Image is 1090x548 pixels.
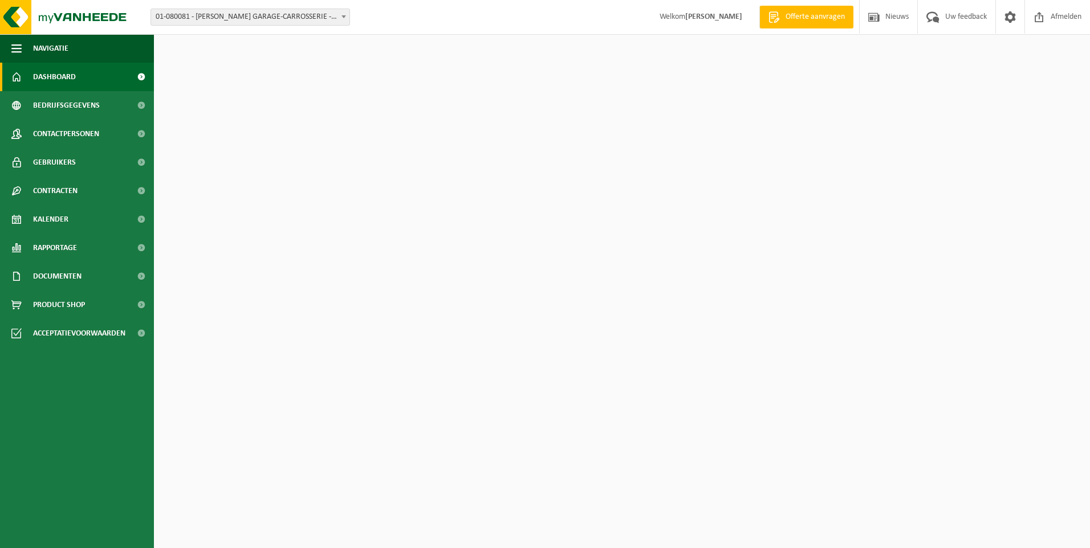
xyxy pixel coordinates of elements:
span: Product Shop [33,291,85,319]
strong: [PERSON_NAME] [685,13,742,21]
span: Gebruikers [33,148,76,177]
span: Bedrijfsgegevens [33,91,100,120]
span: 01-080081 - R. VYNCKIER GARAGE-CARROSSERIE - ROESELARE [151,9,350,26]
span: Contactpersonen [33,120,99,148]
span: Dashboard [33,63,76,91]
span: Acceptatievoorwaarden [33,319,125,347]
span: 01-080081 - R. VYNCKIER GARAGE-CARROSSERIE - ROESELARE [151,9,349,25]
span: Rapportage [33,234,77,262]
span: Contracten [33,177,78,205]
span: Navigatie [33,34,68,63]
span: Offerte aanvragen [783,11,848,23]
a: Offerte aanvragen [759,6,853,28]
span: Kalender [33,205,68,234]
span: Documenten [33,262,82,291]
